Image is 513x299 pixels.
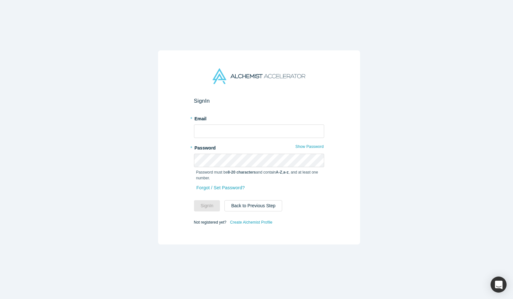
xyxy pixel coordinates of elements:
strong: A-Z [276,170,282,175]
label: Password [194,142,324,151]
strong: a-z [283,170,289,175]
p: Password must be and contain , , and at least one number. [196,169,322,181]
a: Create Alchemist Profile [230,218,273,226]
a: Forgot / Set Password? [196,182,245,193]
img: Alchemist Accelerator Logo [213,68,305,84]
button: Back to Previous Step [224,200,282,211]
strong: 8-20 characters [228,170,256,175]
button: SignIn [194,200,220,211]
h2: Sign In [194,98,324,104]
button: Show Password [295,142,324,151]
span: Not registered yet? [194,220,226,225]
label: Email [194,113,324,122]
